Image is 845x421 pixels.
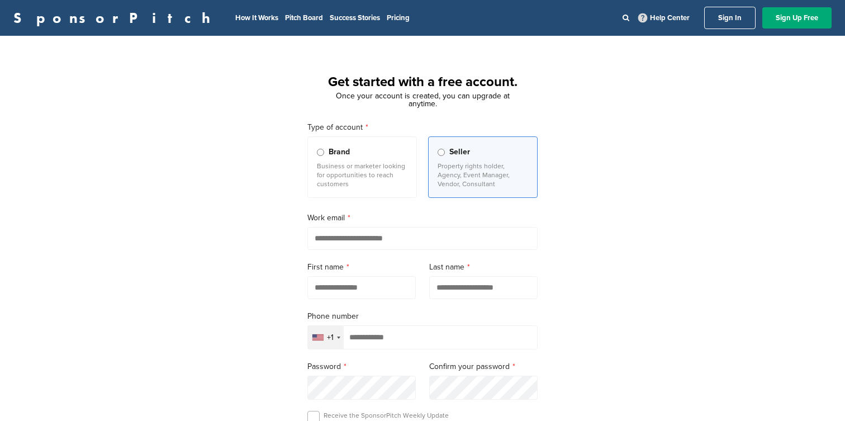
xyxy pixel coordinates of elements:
[449,146,470,158] span: Seller
[307,121,538,134] label: Type of account
[317,149,324,156] input: Brand Business or marketer looking for opportunities to reach customers
[429,261,538,273] label: Last name
[438,162,528,188] p: Property rights holder, Agency, Event Manager, Vendor, Consultant
[762,7,832,29] a: Sign Up Free
[307,310,538,323] label: Phone number
[438,149,445,156] input: Seller Property rights holder, Agency, Event Manager, Vendor, Consultant
[429,361,538,373] label: Confirm your password
[704,7,756,29] a: Sign In
[235,13,278,22] a: How It Works
[308,326,344,349] div: Selected country
[317,162,407,188] p: Business or marketer looking for opportunities to reach customers
[636,11,692,25] a: Help Center
[307,212,538,224] label: Work email
[327,334,334,342] div: +1
[329,146,350,158] span: Brand
[13,11,217,25] a: SponsorPitch
[307,261,416,273] label: First name
[336,91,510,108] span: Once your account is created, you can upgrade at anytime.
[387,13,410,22] a: Pricing
[285,13,323,22] a: Pitch Board
[330,13,380,22] a: Success Stories
[324,411,449,420] p: Receive the SponsorPitch Weekly Update
[294,72,551,92] h1: Get started with a free account.
[307,361,416,373] label: Password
